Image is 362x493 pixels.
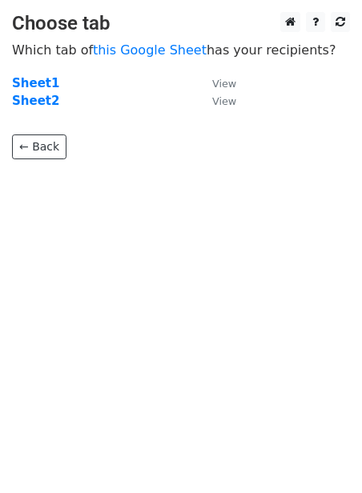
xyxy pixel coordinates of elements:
[12,94,59,108] a: Sheet2
[196,94,236,108] a: View
[212,95,236,107] small: View
[12,42,350,58] p: Which tab of has your recipients?
[212,78,236,90] small: View
[12,76,59,90] a: Sheet1
[93,42,207,58] a: this Google Sheet
[12,12,350,35] h3: Choose tab
[12,134,66,159] a: ← Back
[196,76,236,90] a: View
